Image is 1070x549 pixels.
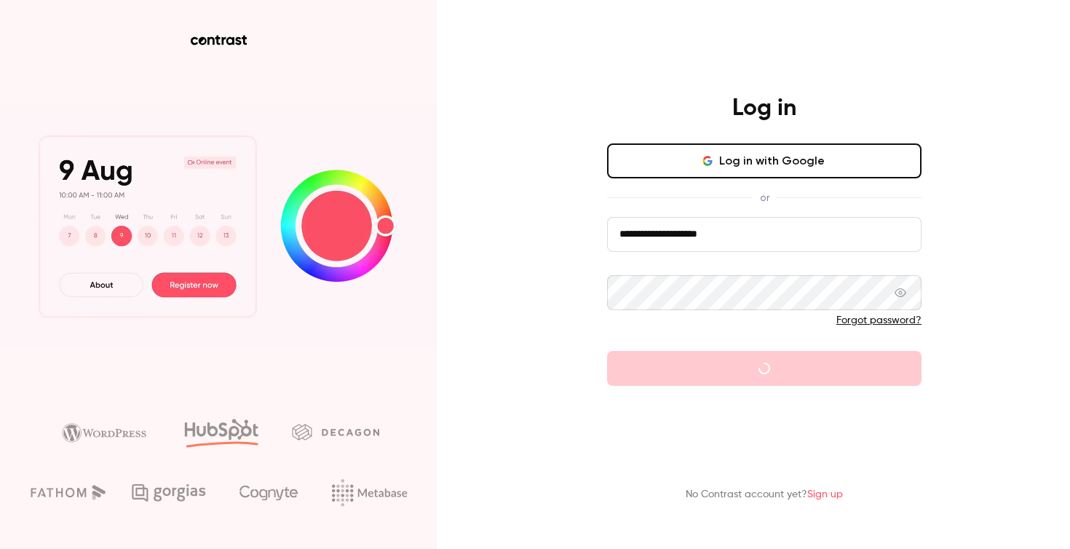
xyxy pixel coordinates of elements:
[607,143,922,178] button: Log in with Google
[686,487,843,502] p: No Contrast account yet?
[807,489,843,499] a: Sign up
[732,94,796,123] h4: Log in
[292,424,379,440] img: decagon
[836,315,922,325] a: Forgot password?
[753,190,777,205] span: or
